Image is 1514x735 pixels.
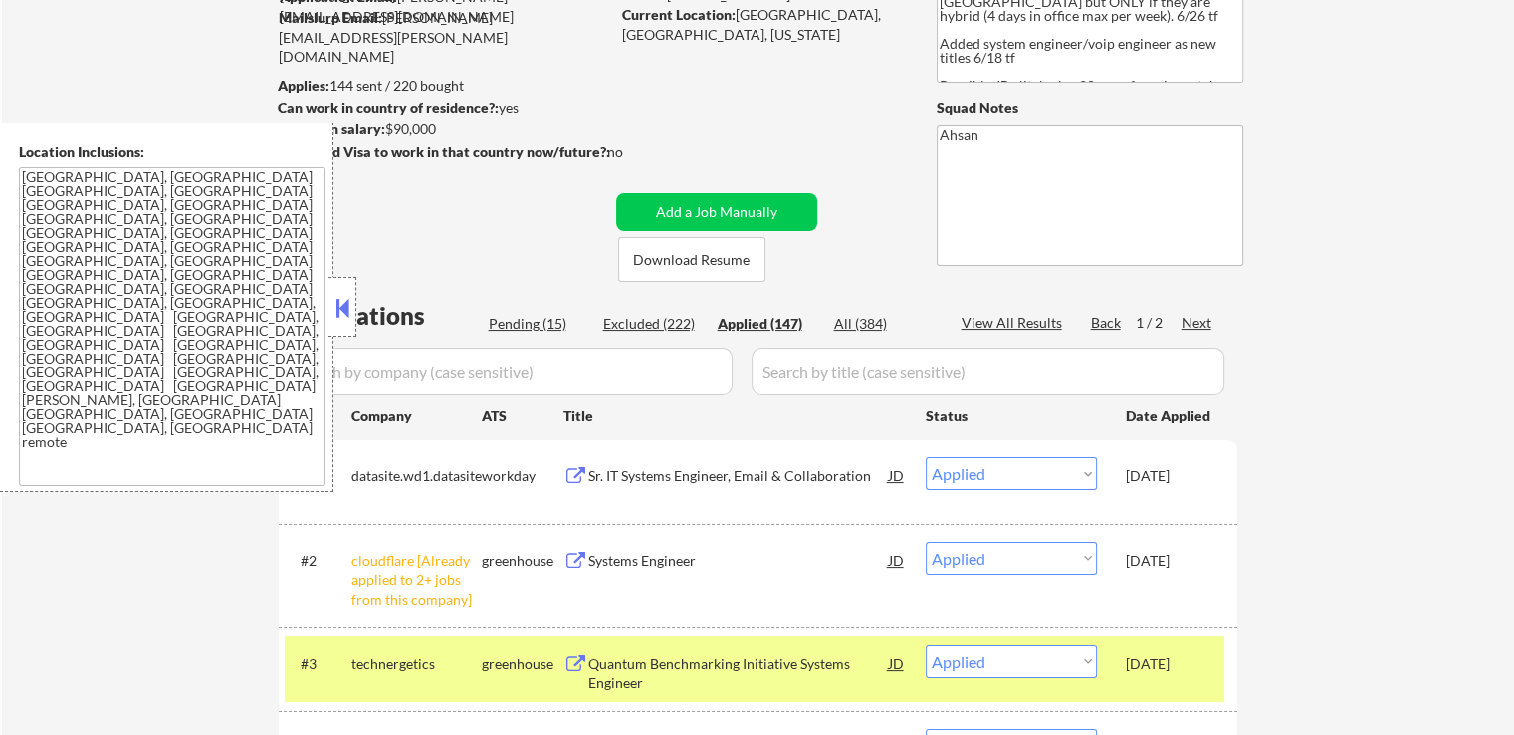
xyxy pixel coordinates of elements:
[351,466,482,486] div: datasite.wd1.datasite
[285,304,482,328] div: Applications
[351,551,482,610] div: cloudflare [Already applied to 2+ jobs from this company]
[588,466,889,486] div: Sr. IT Systems Engineer, Email & Collaboration
[482,406,563,426] div: ATS
[563,406,907,426] div: Title
[1126,406,1213,426] div: Date Applied
[279,9,382,26] strong: Mailslurp Email:
[278,120,609,139] div: $90,000
[278,99,499,116] strong: Can work in country of residence?:
[482,551,563,571] div: greenhouse
[351,654,482,674] div: technergetics
[834,314,934,334] div: All (384)
[1126,654,1213,674] div: [DATE]
[301,551,335,571] div: #2
[718,314,817,334] div: Applied (147)
[1182,313,1213,333] div: Next
[279,143,610,160] strong: Will need Visa to work in that country now/future?:
[622,5,904,44] div: [GEOGRAPHIC_DATA], [GEOGRAPHIC_DATA], [US_STATE]
[926,397,1097,433] div: Status
[752,348,1224,395] input: Search by title (case sensitive)
[887,645,907,681] div: JD
[937,98,1243,118] div: Squad Notes
[603,314,703,334] div: Excluded (222)
[279,8,609,67] div: [PERSON_NAME][EMAIL_ADDRESS][PERSON_NAME][DOMAIN_NAME]
[278,76,609,96] div: 144 sent / 220 bought
[622,6,736,23] strong: Current Location:
[482,654,563,674] div: greenhouse
[351,406,482,426] div: Company
[1126,551,1213,571] div: [DATE]
[588,551,889,571] div: Systems Engineer
[285,348,733,395] input: Search by company (case sensitive)
[616,193,817,231] button: Add a Job Manually
[887,457,907,493] div: JD
[489,314,588,334] div: Pending (15)
[301,654,335,674] div: #3
[618,237,765,282] button: Download Resume
[278,77,329,94] strong: Applies:
[588,654,889,693] div: Quantum Benchmarking Initiative Systems Engineer
[278,121,385,137] strong: Minimum salary:
[1091,313,1123,333] div: Back
[1136,313,1182,333] div: 1 / 2
[19,142,325,162] div: Location Inclusions:
[607,142,664,162] div: no
[1126,466,1213,486] div: [DATE]
[887,542,907,578] div: JD
[278,98,603,118] div: yes
[482,466,563,486] div: workday
[962,313,1068,333] div: View All Results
